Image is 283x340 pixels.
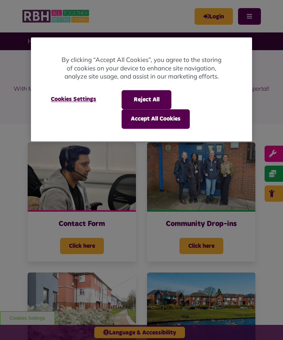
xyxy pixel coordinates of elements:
[122,110,190,129] button: Accept All Cookies
[122,90,171,109] button: Reject All
[31,38,252,141] div: Cookie banner
[42,90,105,108] button: Cookies Settings
[60,56,223,81] p: By clicking “Accept All Cookies”, you agree to the storing of cookies on your device to enhance s...
[31,38,252,141] div: Privacy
